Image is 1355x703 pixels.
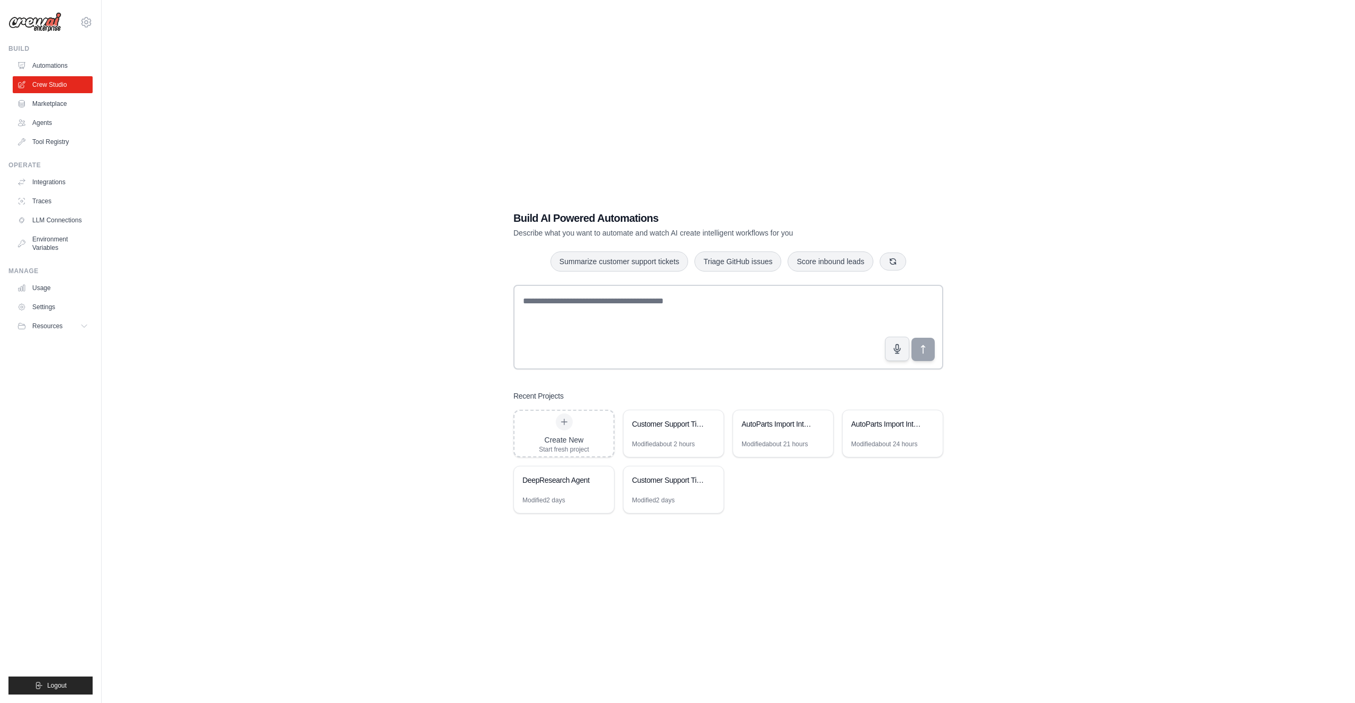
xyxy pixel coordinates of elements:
a: Marketplace [13,95,93,112]
div: AutoParts Import Intelligence Agent [851,419,924,429]
div: Modified about 24 hours [851,440,917,448]
a: LLM Connections [13,212,93,229]
div: Modified 2 days [522,496,565,504]
button: Click to speak your automation idea [885,337,909,361]
a: Integrations [13,174,93,191]
a: Usage [13,280,93,296]
div: Modified about 2 hours [632,440,695,448]
div: Manage [8,267,93,275]
a: Settings [13,299,93,316]
button: Resources [13,318,93,335]
div: Customer Support Ticket Automation [632,419,704,429]
a: Crew Studio [13,76,93,93]
p: Describe what you want to automate and watch AI create intelligent workflows for you [513,228,869,238]
div: Modified about 21 hours [742,440,808,448]
a: Traces [13,193,93,210]
img: Logo [8,12,61,32]
div: Create New [539,435,589,445]
div: Customer Support Ticket Automation [632,475,704,485]
a: Environment Variables [13,231,93,256]
span: Resources [32,322,62,330]
div: Build [8,44,93,53]
a: Automations [13,57,93,74]
button: Score inbound leads [788,251,873,272]
h3: Recent Projects [513,391,564,401]
a: Tool Registry [13,133,93,150]
div: Modified 2 days [632,496,675,504]
div: Operate [8,161,93,169]
button: Get new suggestions [880,253,906,271]
button: Logout [8,677,93,695]
div: DeepResearch Agent [522,475,595,485]
a: Agents [13,114,93,131]
button: Summarize customer support tickets [550,251,688,272]
div: AutoParts Import Intelligence System [742,419,814,429]
h1: Build AI Powered Automations [513,211,869,226]
button: Triage GitHub issues [694,251,781,272]
span: Logout [47,681,67,690]
div: Start fresh project [539,445,589,454]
